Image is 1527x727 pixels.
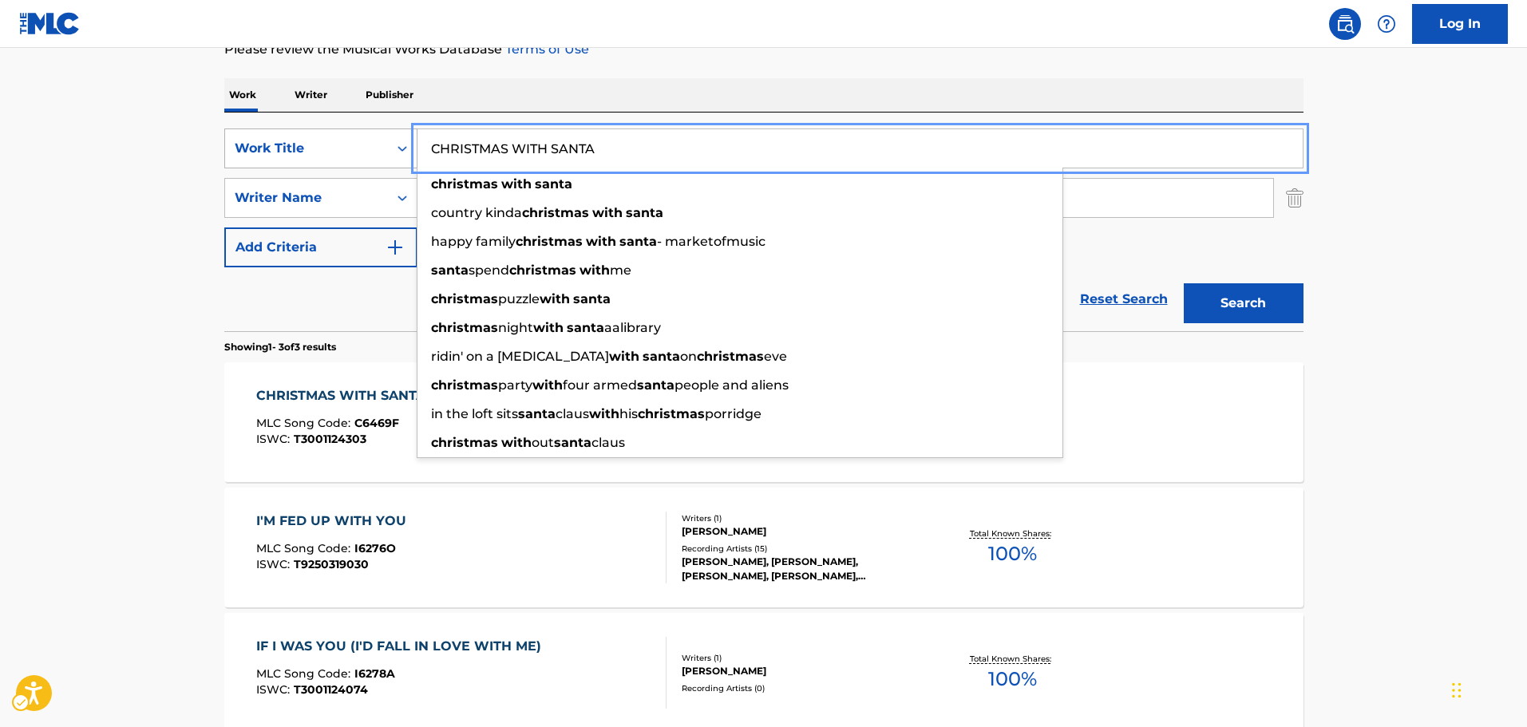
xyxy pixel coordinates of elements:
div: Chat Widget [1447,650,1527,727]
img: MLC Logo [19,12,81,35]
strong: santa [626,205,663,220]
span: 100 % [988,665,1037,693]
strong: santa [431,263,469,278]
span: 100 % [988,539,1037,568]
strong: christmas [516,234,583,249]
span: eve [764,349,787,364]
span: happy family [431,234,516,249]
img: Delete Criterion [1286,178,1303,218]
div: [PERSON_NAME], [PERSON_NAME], [PERSON_NAME], [PERSON_NAME], [PERSON_NAME] [682,555,923,583]
strong: santa [643,349,680,364]
span: on [680,349,697,364]
img: search [1335,14,1355,34]
strong: santa [567,320,604,335]
span: I6276O [354,541,396,555]
span: claus [591,435,625,450]
span: spend [469,263,509,278]
strong: santa [518,406,556,421]
div: Recording Artists ( 0 ) [682,682,923,694]
strong: santa [637,377,674,393]
iframe: Hubspot Iframe [1447,650,1527,727]
button: Search [1184,283,1303,323]
span: me [610,263,631,278]
img: 9d2ae6d4665cec9f34b9.svg [386,238,405,257]
span: I6278A [354,666,395,681]
div: Writers ( 1 ) [682,512,923,524]
strong: christmas [638,406,705,421]
strong: christmas [431,435,498,450]
div: IF I WAS YOU (I'D FALL IN LOVE WITH ME) [256,637,549,656]
strong: with [589,406,619,421]
span: T3001124074 [294,682,368,697]
p: Writer [290,78,332,112]
span: C6469F [354,416,399,430]
span: country kinda [431,205,522,220]
span: ridin' on a [MEDICAL_DATA] [431,349,609,364]
strong: santa [573,291,611,306]
span: night [498,320,533,335]
span: - marketofmusic [657,234,765,249]
span: in the loft sits [431,406,518,421]
p: Please review the Musical Works Database [224,40,1303,59]
strong: with [533,320,564,335]
span: four armed [563,377,637,393]
strong: with [532,377,563,393]
span: ISWC : [256,557,294,571]
div: Carousel Slide Picker [388,134,417,163]
div: Drag [1452,666,1462,714]
div: Recording Artists ( 15 ) [682,543,923,555]
span: party [498,377,532,393]
strong: christmas [431,176,498,192]
strong: santa [535,176,572,192]
span: MLC Song Code : [256,666,354,681]
strong: with [501,176,532,192]
span: ISWC : [256,682,294,697]
span: his [619,406,638,421]
button: Add Criteria [224,227,417,267]
strong: with [540,291,570,306]
span: claus [556,406,589,421]
strong: santa [554,435,591,450]
span: out [532,435,554,450]
p: Total Known Shares: [970,653,1055,665]
strong: christmas [431,320,498,335]
span: porridge [705,406,762,421]
p: Work [224,78,261,112]
strong: with [592,205,623,220]
strong: christmas [697,349,764,364]
a: CHRISTMAS WITH SANTAMLC Song Code:C6469FISWC:T3001124303Writers (1)[PERSON_NAME]Recording Artists... [224,362,1303,482]
strong: santa [619,234,657,249]
span: T3001124303 [294,432,366,446]
p: Publisher [361,78,418,112]
a: Reset Search [1072,282,1176,317]
strong: christmas [522,205,589,220]
p: Showing 1 - 3 of 3 results [224,340,336,354]
img: help [1377,14,1396,34]
strong: christmas [509,263,576,278]
span: MLC Song Code : [256,541,354,555]
a: Terms of Use [502,41,589,57]
span: aalibrary [604,320,661,335]
div: On [388,179,417,217]
div: [PERSON_NAME] [682,524,923,539]
strong: with [580,263,610,278]
span: ISWC : [256,432,294,446]
strong: with [501,435,532,450]
span: people and aliens [674,377,789,393]
strong: christmas [431,291,498,306]
div: On [388,129,417,168]
span: puzzle [498,291,540,306]
div: Work Title [235,139,378,158]
span: MLC Song Code : [256,416,354,430]
strong: christmas [431,377,498,393]
p: Total Known Shares: [970,527,1055,539]
div: Writers ( 1 ) [682,652,923,664]
a: I'M FED UP WITH YOUMLC Song Code:I6276OISWC:T9250319030Writers (1)[PERSON_NAME]Recording Artists ... [224,488,1303,607]
div: Writer Name [235,188,378,207]
a: Log In [1412,4,1508,44]
strong: with [586,234,616,249]
div: I'M FED UP WITH YOU [256,512,414,531]
form: Search Form [224,128,1303,331]
span: T9250319030 [294,557,369,571]
input: Search... [417,129,1303,168]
